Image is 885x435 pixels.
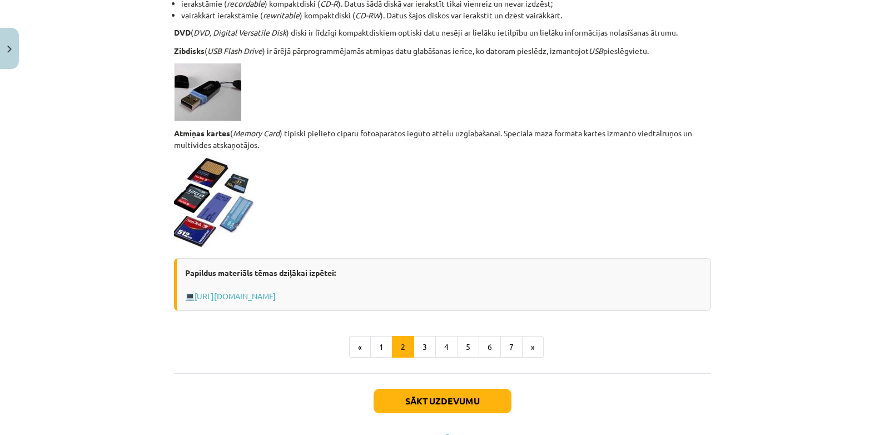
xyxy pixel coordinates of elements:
[174,27,711,38] p: ( ) diski ir līdzīgi kompaktdiskiem optiski datu nesēji ar lielāku ietilpību un lielāku informāci...
[174,258,711,311] div: 💻
[174,45,711,57] p: ( ) ir ārējā pārprogrammējamās atmiņas datu glabāšanas ierīce, ko datoram pieslēdz, izmantojot pi...
[522,336,544,358] button: »
[7,46,12,53] img: icon-close-lesson-0947bae3869378f0d4975bcd49f059093ad1ed9edebbc8119c70593378902aed.svg
[185,268,336,278] strong: Papildus materiāls tēmas dziļākai izpētei:
[349,336,371,358] button: «
[479,336,501,358] button: 6
[207,46,262,56] em: USB Flash Drive
[500,336,523,358] button: 7
[174,128,230,138] strong: Atmiņas kartes
[374,389,511,413] button: Sākt uzdevumu
[355,10,380,20] em: CD-RW
[414,336,436,358] button: 3
[174,27,191,37] strong: DVD
[181,9,711,21] li: vairākkārt ierakstāmie ( ) kompaktdiski ( ). Datus šajos diskos var ierakstīt un dzēst vairākkārt.
[193,27,286,37] em: DVD, Digital Versatile Disk
[392,336,414,358] button: 2
[589,46,603,56] em: USB
[174,127,711,151] p: ( ) tipiski pielieto ciparu fotoaparātos iegūto attēlu uzglabāšanai. Speciāla maza formāta kartes...
[263,10,300,20] em: rewritable
[174,336,711,358] nav: Page navigation example
[174,46,205,56] strong: Zibdisks
[233,128,280,138] em: Memory Card
[195,291,276,301] a: [URL][DOMAIN_NAME]
[370,336,392,358] button: 1
[435,336,458,358] button: 4
[457,336,479,358] button: 5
